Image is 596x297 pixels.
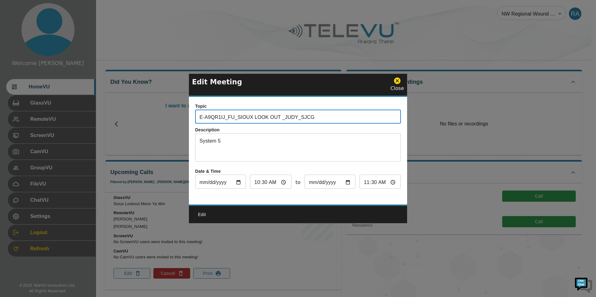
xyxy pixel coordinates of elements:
img: d_736959983_company_1615157101543_736959983 [11,29,26,45]
button: Edit [192,209,212,220]
span: to [296,179,300,186]
p: Date & Time [195,168,401,175]
textarea: System 5 [199,137,397,159]
span: We're online! [36,78,86,141]
div: Chat with us now [32,33,105,41]
p: Edit Meeting [192,77,242,87]
p: Description [195,127,401,133]
div: Close [390,77,404,92]
img: Chat Widget [574,275,593,294]
div: Minimize live chat window [102,3,117,18]
textarea: Type your message and hit 'Enter' [3,170,119,192]
p: Topic [195,103,401,110]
